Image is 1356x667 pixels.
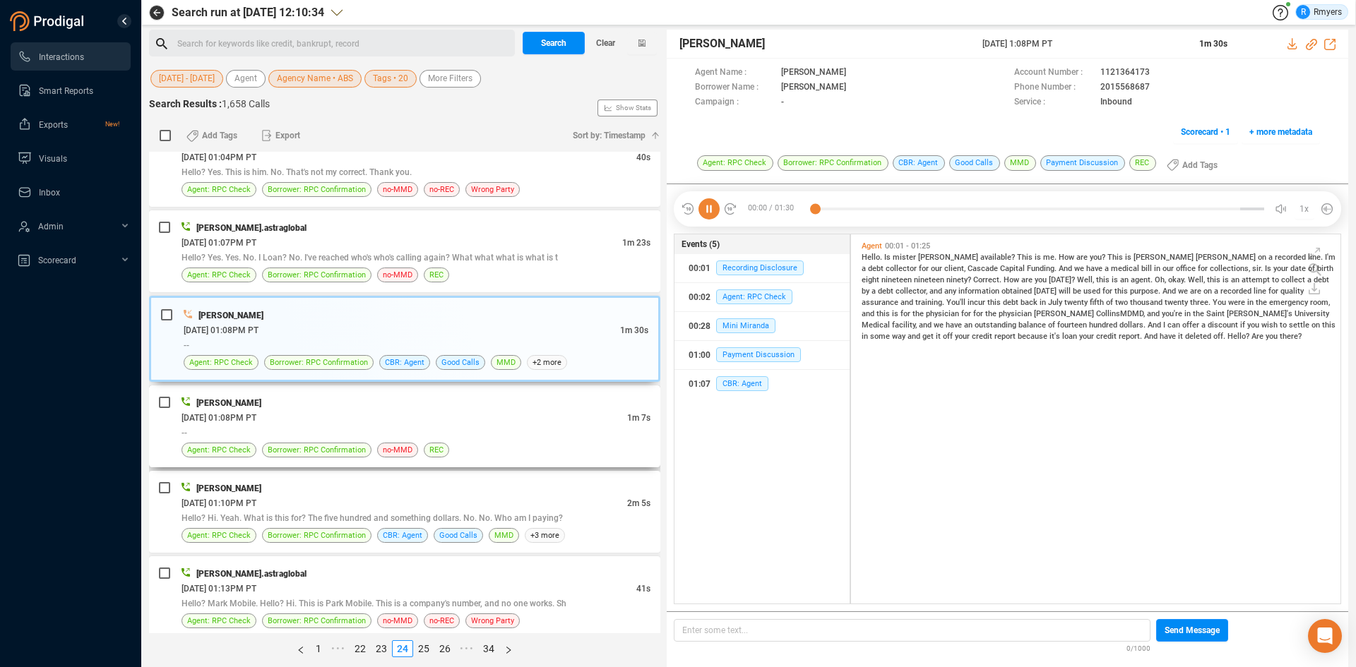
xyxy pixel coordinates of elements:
[915,298,946,307] span: training.
[383,268,412,282] span: no-MMD
[187,443,251,457] span: Agent: RPC Check
[1160,332,1178,341] span: have
[716,347,801,362] span: Payment Discussion
[1220,287,1254,296] span: recorded
[973,309,985,318] span: for
[1322,320,1336,330] span: this
[955,332,972,341] span: your
[182,498,256,508] span: [DATE] 01:10PM PT
[1119,332,1144,341] span: report.
[674,341,850,369] button: 01:00Payment Discussion
[1312,320,1322,330] span: on
[1096,309,1147,318] span: CollinsMDMD,
[189,356,253,369] span: Agent: RPC Check
[878,287,896,296] span: debt
[1249,121,1312,143] span: + more metadata
[182,413,256,423] span: [DATE] 01:08PM PT
[385,356,424,369] span: CBR: Agent
[182,167,412,177] span: Hello? Yes. This is him. No. That's not my correct. Thank you.
[1207,275,1223,284] span: this
[1214,287,1220,296] span: a
[1096,332,1119,341] span: credit
[277,70,353,88] span: Agency Name • ABS
[1034,309,1096,318] span: [PERSON_NAME]
[900,298,915,307] span: and
[10,11,88,31] img: prodigal-logo
[1155,275,1168,284] span: Oh,
[616,23,651,193] span: Show Stats
[1048,298,1064,307] span: July
[275,124,300,147] span: Export
[886,264,919,273] span: collector
[1090,253,1107,262] span: you?
[18,42,119,71] a: Interactions
[178,124,246,147] button: Add Tags
[1162,287,1178,296] span: And
[1021,298,1040,307] span: back
[149,296,660,382] div: [PERSON_NAME][DATE] 01:08PM PT1m 30s--Agent: RPC CheckBorrower: RPC ConfirmationCBR: AgentGood Ca...
[1268,287,1280,296] span: for
[1090,298,1106,307] span: fifth
[1299,198,1309,220] span: 1x
[1280,332,1302,341] span: there?
[428,70,472,88] span: More Filters
[892,320,919,330] span: facility,
[1223,275,1231,284] span: is
[270,356,368,369] span: Borrower: RPC Confirmation
[1301,5,1306,19] span: R
[1111,264,1141,273] span: medical
[1268,253,1275,262] span: a
[892,309,900,318] span: is
[187,529,251,542] span: Agent: RPC Check
[196,483,261,493] span: [PERSON_NAME]
[429,268,444,282] span: REC
[11,42,131,71] li: Interactions
[1120,275,1131,284] span: an
[1004,275,1021,284] span: How
[1181,121,1230,143] span: Scorecard • 1
[1231,275,1242,284] span: an
[1076,253,1090,262] span: are
[1188,275,1207,284] span: Well,
[383,183,412,196] span: no-MMD
[896,287,929,296] span: collector,
[597,100,658,116] button: Show Stats
[908,332,922,341] span: and
[1089,320,1119,330] span: hundred
[38,256,76,265] span: Scorecard
[1115,298,1130,307] span: two
[622,238,650,248] span: 1m 23s
[1176,264,1198,273] span: office
[373,70,408,88] span: Tags • 20
[922,332,936,341] span: get
[881,275,914,284] span: nineteen
[383,443,412,457] span: no-MMD
[1310,298,1330,307] span: room,
[11,178,131,206] li: Inbox
[1018,332,1049,341] span: because
[182,152,256,162] span: [DATE] 01:04PM PT
[1105,264,1111,273] span: a
[429,443,444,457] span: REC
[39,154,67,164] span: Visuals
[1266,332,1280,341] span: you
[471,183,514,196] span: Wrong Party
[182,253,558,263] span: Hello? Yes. Yes. No. I Loan? No. I've reached who's who's calling again? What what what is what is t
[1017,253,1035,262] span: This
[39,188,60,198] span: Inbox
[934,320,946,330] span: we
[1162,264,1176,273] span: our
[674,283,850,311] button: 00:02Agent: RPC Check
[1196,253,1258,262] span: [PERSON_NAME]
[1281,275,1307,284] span: collect
[1272,275,1281,284] span: to
[184,325,258,335] span: [DATE] 01:08PM PT
[862,287,872,296] span: by
[253,124,309,147] button: Export
[689,373,710,395] div: 01:07
[1049,332,1062,341] span: it's
[1201,320,1208,330] span: a
[1096,275,1112,284] span: this
[689,257,710,280] div: 00:01
[18,144,119,172] a: Visuals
